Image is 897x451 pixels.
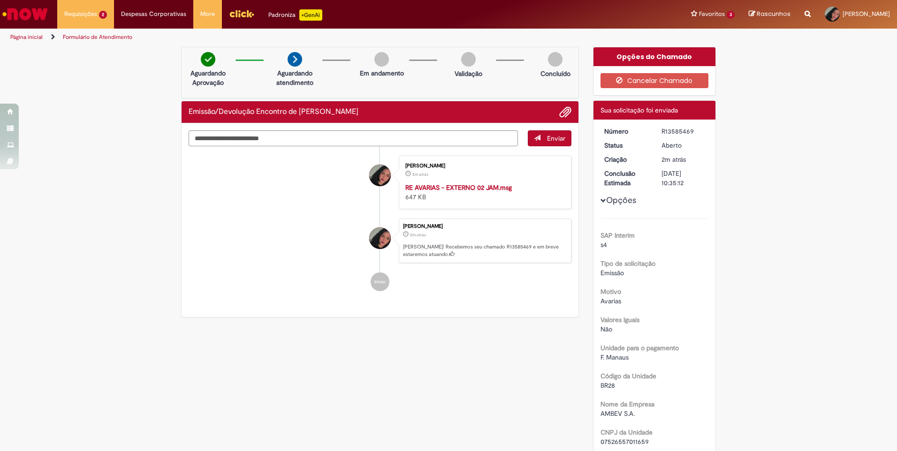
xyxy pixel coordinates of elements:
p: +GenAi [299,9,322,21]
span: 2m atrás [410,232,426,238]
p: Aguardando atendimento [272,68,318,87]
img: img-circle-grey.png [461,52,476,67]
p: Validação [455,69,482,78]
p: Em andamento [360,68,404,78]
textarea: Digite sua mensagem aqui... [189,130,518,146]
span: 07526557011659 [601,437,649,446]
dt: Conclusão Estimada [597,169,655,188]
b: SAP Interim [601,231,635,240]
img: check-circle-green.png [201,52,215,67]
li: Estephanie Da Silva Malaquias [189,218,571,263]
p: Concluído [540,69,570,78]
div: [PERSON_NAME] [403,224,566,229]
span: AMBEV S.A. [601,409,635,418]
div: [PERSON_NAME] [405,163,562,169]
span: Sua solicitação foi enviada [601,106,678,114]
span: [PERSON_NAME] [843,10,890,18]
div: Estephanie Da Silva Malaquias [369,227,391,249]
div: Estephanie Da Silva Malaquias [369,165,391,186]
a: RE AVARIAS - EXTERNO 02 JAM.msg [405,183,512,192]
img: ServiceNow [1,5,49,23]
b: Motivo [601,287,621,296]
div: Padroniza [268,9,322,21]
div: R13585469 [661,127,705,136]
ul: Trilhas de página [7,29,591,46]
button: Cancelar Chamado [601,73,709,88]
b: Tipo de solicitação [601,259,655,268]
img: click_logo_yellow_360x200.png [229,7,254,21]
dt: Criação [597,155,655,164]
p: Aguardando Aprovação [185,68,231,87]
button: Adicionar anexos [559,106,571,118]
ul: Histórico de tíquete [189,146,571,301]
span: 3 [727,11,735,19]
b: Código da Unidade [601,372,656,380]
span: 2m atrás [661,155,686,164]
div: Opções do Chamado [593,47,716,66]
b: CNPJ da Unidade [601,428,653,436]
div: 647 KB [405,183,562,202]
img: arrow-next.png [288,52,302,67]
span: Despesas Corporativas [121,9,186,19]
span: Não [601,325,612,333]
time: 01/10/2025 11:35:07 [661,155,686,164]
h2: Emissão/Devolução Encontro de Contas Fornecedor Histórico de tíquete [189,108,358,116]
time: 01/10/2025 11:34:37 [412,172,428,177]
span: BR28 [601,381,615,390]
div: 01/10/2025 11:35:07 [661,155,705,164]
b: Valores Iguais [601,316,639,324]
img: img-circle-grey.png [548,52,563,67]
span: Emissão [601,269,624,277]
a: Página inicial [10,33,43,41]
span: s4 [601,241,607,249]
b: Nome da Empresa [601,400,654,408]
a: Rascunhos [749,10,791,19]
div: Aberto [661,141,705,150]
span: Rascunhos [757,9,791,18]
p: [PERSON_NAME]! Recebemos seu chamado R13585469 e em breve estaremos atuando. [403,243,566,258]
img: img-circle-grey.png [374,52,389,67]
span: F. Manaus [601,353,629,361]
span: Favoritos [699,9,725,19]
span: Requisições [64,9,97,19]
span: More [200,9,215,19]
time: 01/10/2025 11:35:07 [410,232,426,238]
span: 2 [99,11,107,19]
span: Avarias [601,297,621,305]
div: [DATE] 10:35:12 [661,169,705,188]
b: Unidade para o pagamento [601,344,679,352]
button: Enviar [528,130,571,146]
dt: Status [597,141,655,150]
span: Enviar [547,134,565,143]
a: Formulário de Atendimento [63,33,132,41]
dt: Número [597,127,655,136]
span: 2m atrás [412,172,428,177]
